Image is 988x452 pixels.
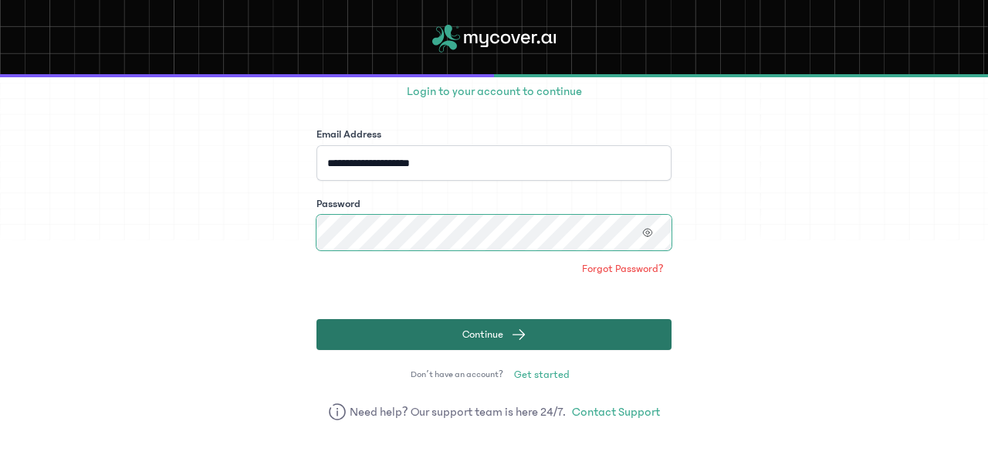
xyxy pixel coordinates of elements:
[350,403,567,421] span: Need help? Our support team is here 24/7.
[411,369,503,381] span: Don’t have an account?
[316,319,672,350] button: Continue
[514,367,570,382] span: Get started
[462,327,503,342] span: Continue
[506,362,577,387] a: Get started
[574,257,672,281] a: Forgot Password?
[582,261,664,277] span: Forgot Password?
[316,196,360,212] label: Password
[572,403,660,421] a: Contact Support
[316,127,381,142] label: Email Address
[316,82,672,100] p: Login to your account to continue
